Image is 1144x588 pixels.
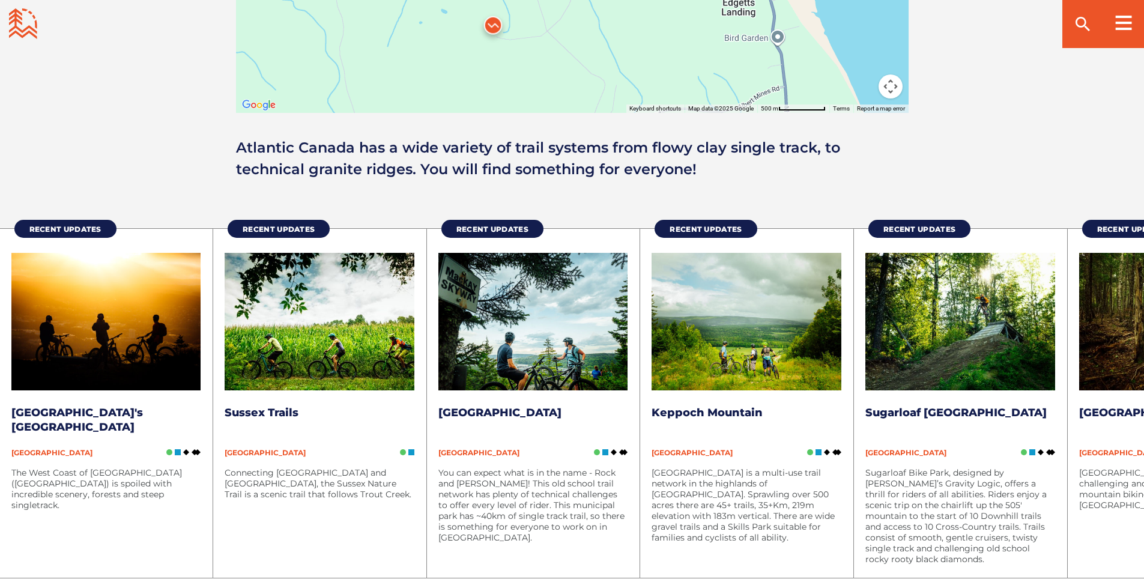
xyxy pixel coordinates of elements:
[655,220,757,238] a: Recent Updates
[757,105,829,113] button: Map Scale: 500 m per 75 pixels
[408,449,414,455] img: Blue Square
[594,449,600,455] img: Green Circle
[879,74,903,99] button: Map camera controls
[438,467,628,543] p: You can expect what is in the name - Rock and [PERSON_NAME]! This old school trail network has pl...
[688,105,754,112] span: Map data ©2025 Google
[1021,449,1027,455] img: Green Circle
[1073,14,1092,34] ion-icon: search
[239,97,279,113] img: Google
[183,449,189,455] img: Black Diamond
[857,105,905,112] a: Report a map error
[1038,449,1044,455] img: Black Diamond
[456,225,528,234] span: Recent Updates
[652,406,763,419] a: Keppoch Mountain
[1046,449,1055,455] img: Double Black DIamond
[225,406,298,419] a: Sussex Trails
[865,448,946,457] span: [GEOGRAPHIC_DATA]
[824,449,830,455] img: Black Diamond
[652,448,733,457] span: [GEOGRAPHIC_DATA]
[865,406,1047,419] a: Sugarloaf [GEOGRAPHIC_DATA]
[400,449,406,455] img: Green Circle
[11,253,201,390] img: Curry trail, Corner Brook
[602,449,608,455] img: Blue Square
[438,448,519,457] span: [GEOGRAPHIC_DATA]
[629,105,681,113] button: Keyboard shortcuts
[619,449,628,455] img: Double Black DIamond
[29,225,101,234] span: Recent Updates
[239,97,279,113] a: Open this area in Google Maps (opens a new window)
[175,449,181,455] img: Blue Square
[11,448,92,457] span: [GEOGRAPHIC_DATA]
[166,449,172,455] img: Green Circle
[833,105,850,112] a: Terms (opens in new tab)
[243,225,315,234] span: Recent Updates
[611,449,617,455] img: Black Diamond
[441,220,543,238] a: Recent Updates
[438,406,561,419] a: [GEOGRAPHIC_DATA]
[228,220,330,238] a: Recent Updates
[807,449,813,455] img: Green Circle
[761,105,778,112] span: 500 m
[670,225,742,234] span: Recent Updates
[11,467,201,511] p: The West Coast of [GEOGRAPHIC_DATA] ([GEOGRAPHIC_DATA]) is spoiled with incredible scenery, fores...
[865,467,1055,565] p: Sugarloaf Bike Park, designed by [PERSON_NAME]’s Gravity Logic, offers a thrill for riders of all...
[652,467,841,543] p: [GEOGRAPHIC_DATA] is a multi-use trail network in the highlands of [GEOGRAPHIC_DATA]. Sprawling o...
[11,406,143,434] a: [GEOGRAPHIC_DATA]'s [GEOGRAPHIC_DATA]
[14,220,117,238] a: Recent Updates
[883,225,955,234] span: Recent Updates
[1029,449,1035,455] img: Blue Square
[816,449,822,455] img: Blue Square
[225,467,414,500] p: Connecting [GEOGRAPHIC_DATA] and [GEOGRAPHIC_DATA], the Sussex Nature Trail is a scenic trail tha...
[192,449,201,455] img: Double Black DIamond
[832,449,841,455] img: Double Black DIamond
[868,220,970,238] a: Recent Updates
[225,448,306,457] span: [GEOGRAPHIC_DATA]
[236,137,909,180] p: Atlantic Canada has a wide variety of trail systems from flowy clay single track, to technical gr...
